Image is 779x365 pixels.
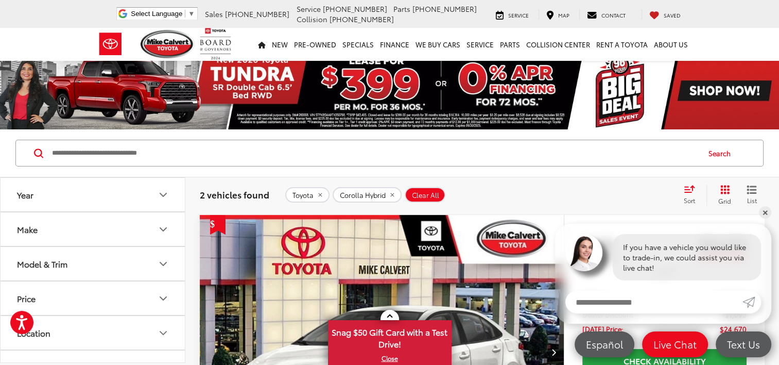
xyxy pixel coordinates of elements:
a: Service [488,9,536,20]
a: Text Us [716,331,771,357]
a: Español [575,331,634,357]
span: Saved [664,11,681,19]
button: remove Toyota [285,187,330,203]
span: List [747,196,757,205]
span: Select Language [131,10,182,18]
a: Select Language​ [131,10,195,18]
div: Price [17,293,36,303]
img: Mike Calvert Toyota [141,30,195,58]
span: [PHONE_NUMBER] [330,14,394,24]
button: MakeMake [1,212,186,246]
a: About Us [651,28,691,61]
span: Snag $50 Gift Card with a Test Drive! [329,321,451,353]
span: [PHONE_NUMBER] [412,4,477,14]
div: Model & Trim [17,259,67,269]
span: Español [581,338,628,351]
span: 2 vehicles found [200,188,269,201]
div: Make [157,223,169,236]
button: PricePrice [1,281,186,315]
a: Pre-Owned [291,28,339,61]
span: Contact [601,11,626,19]
div: Year [17,190,33,200]
span: Map [558,11,569,19]
img: Agent profile photo [565,234,602,271]
a: My Saved Vehicles [642,9,688,20]
span: [PHONE_NUMBER] [225,9,289,19]
a: Home [255,28,269,61]
img: Toyota [91,27,130,61]
button: remove Corolla%20Hybrid [333,187,402,203]
span: [PHONE_NUMBER] [323,4,387,14]
span: $24,670 [720,324,747,334]
a: Submit [742,291,761,313]
div: Location [157,327,169,339]
span: Text Us [722,338,765,351]
span: Toyota [292,191,314,200]
div: Model & Trim [157,258,169,270]
button: LocationLocation [1,316,186,350]
a: Specials [339,28,377,61]
span: Service [508,11,529,19]
input: Search by Make, Model, or Keyword [51,141,699,165]
span: [DATE] Price: [582,324,624,334]
button: Select sort value [679,185,706,205]
span: Get Price Drop Alert [210,215,226,235]
a: Finance [377,28,412,61]
div: If you have a vehicle you would like to trade-in, we could assist you via live chat! [613,234,761,280]
div: Year [157,189,169,201]
span: Grid [718,196,731,205]
span: Sales [205,9,223,19]
span: Clear All [412,191,439,200]
span: Service [297,4,321,14]
span: Corolla Hybrid [340,191,386,200]
button: Grid View [706,185,739,205]
a: Collision Center [523,28,593,61]
div: Price [157,292,169,305]
div: Location [17,328,50,338]
a: New [269,28,291,61]
button: YearYear [1,178,186,211]
a: Map [539,9,577,20]
button: Clear All [405,187,445,203]
span: Live Chat [648,338,702,351]
a: Live Chat [642,331,708,357]
span: Parts [393,4,410,14]
a: Service [463,28,497,61]
button: Model & TrimModel & Trim [1,247,186,280]
a: Parts [497,28,523,61]
input: Enter your message [565,291,742,313]
span: Collision [297,14,327,24]
span: Sort [684,196,695,205]
a: WE BUY CARS [412,28,463,61]
button: Search [699,140,746,166]
a: Rent a Toyota [593,28,651,61]
div: Make [17,224,38,234]
a: Contact [579,9,633,20]
button: List View [739,185,765,205]
span: ▼ [188,10,195,18]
